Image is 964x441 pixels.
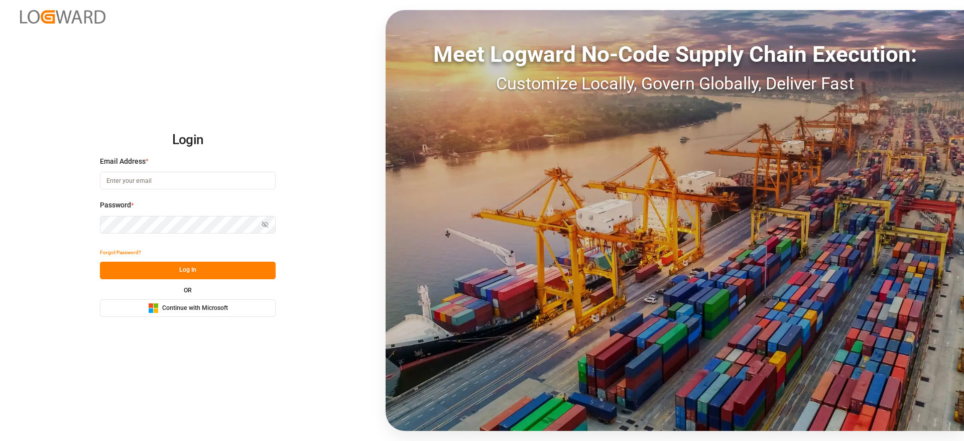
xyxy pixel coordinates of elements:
[100,244,141,262] button: Forgot Password?
[184,287,192,293] small: OR
[162,304,228,313] span: Continue with Microsoft
[100,200,131,210] span: Password
[100,262,276,279] button: Log In
[100,172,276,189] input: Enter your email
[100,156,146,167] span: Email Address
[386,38,964,71] div: Meet Logward No-Code Supply Chain Execution:
[100,124,276,156] h2: Login
[20,10,105,24] img: Logward_new_orange.png
[100,299,276,317] button: Continue with Microsoft
[386,71,964,96] div: Customize Locally, Govern Globally, Deliver Fast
